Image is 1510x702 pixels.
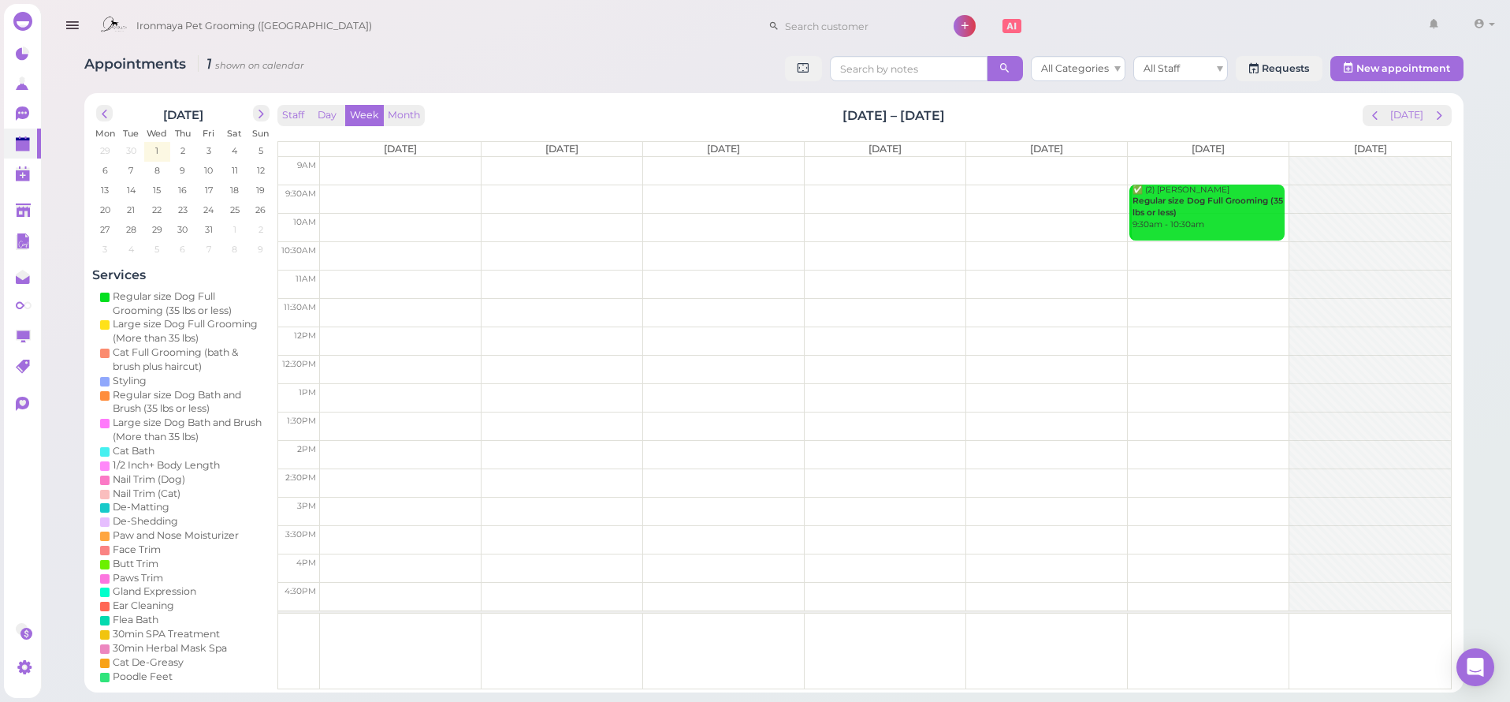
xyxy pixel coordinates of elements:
[1356,62,1450,74] span: New appointment
[125,183,137,197] span: 14
[257,144,265,158] span: 5
[842,106,945,125] h2: [DATE] – [DATE]
[113,613,158,627] div: Flea Bath
[296,558,316,568] span: 4pm
[1354,143,1387,155] span: [DATE]
[1132,185,1285,231] div: ✅ (2) [PERSON_NAME] 9:30am - 10:30am
[203,128,214,139] span: Fri
[1041,62,1109,74] span: All Categories
[779,13,932,39] input: Search customer
[205,242,213,256] span: 7
[1456,648,1494,686] div: Open Intercom Messenger
[154,144,160,158] span: 1
[151,222,164,237] span: 29
[281,245,316,256] span: 10:30am
[113,472,185,487] div: Nail Trim (Dog)
[178,163,187,177] span: 9
[99,203,112,217] span: 20
[296,274,316,284] span: 11am
[345,105,384,126] button: Week
[284,302,316,312] span: 11:30am
[257,222,265,237] span: 2
[293,217,316,227] span: 10am
[282,359,316,369] span: 12:30pm
[113,487,180,501] div: Nail Trim (Cat)
[1192,143,1225,155] span: [DATE]
[147,128,167,139] span: Wed
[113,514,178,528] div: De-Shedding
[285,189,316,199] span: 9:30am
[113,627,220,641] div: 30min SPA Treatment
[830,56,987,81] input: Search by notes
[99,222,111,237] span: 27
[113,599,174,613] div: Ear Cleaning
[252,128,269,139] span: Sun
[1330,56,1464,81] button: New appointment
[177,203,189,217] span: 23
[177,183,188,197] span: 16
[255,163,266,177] span: 12
[151,203,163,217] span: 22
[113,416,266,444] div: Large size Dog Bath and Brush (More than 35 lbs)
[113,289,266,318] div: Regular size Dog Full Grooming (35 lbs or less)
[297,501,316,511] span: 3pm
[297,160,316,170] span: 9am
[176,222,189,237] span: 30
[99,144,112,158] span: 29
[287,416,316,426] span: 1:30pm
[113,317,266,345] div: Large size Dog Full Grooming (More than 35 lbs)
[125,144,138,158] span: 30
[254,203,267,217] span: 26
[125,203,136,217] span: 21
[253,105,270,121] button: next
[707,143,740,155] span: [DATE]
[1427,105,1452,126] button: next
[127,163,135,177] span: 7
[95,128,115,139] span: Mon
[294,330,316,341] span: 12pm
[277,105,309,126] button: Staff
[113,528,239,543] div: Paw and Nose Moisturizer
[101,163,110,177] span: 6
[123,128,139,139] span: Tue
[232,222,238,237] span: 1
[175,128,191,139] span: Thu
[545,143,578,155] span: [DATE]
[113,458,220,472] div: 1/2 Inch+ Body Length
[113,584,196,599] div: Gland Expression
[299,387,316,398] span: 1pm
[868,143,902,155] span: [DATE]
[227,128,242,139] span: Sat
[113,345,266,374] div: Cat Full Grooming (bath & brush plus haircut)
[113,571,163,585] div: Paws Trim
[297,444,316,454] span: 2pm
[230,144,239,158] span: 4
[96,105,113,121] button: prev
[198,55,304,72] i: 1
[113,543,161,557] div: Face Trim
[163,105,203,122] h2: [DATE]
[230,163,240,177] span: 11
[203,183,214,197] span: 17
[383,105,425,126] button: Month
[205,144,213,158] span: 3
[153,242,161,256] span: 5
[1363,105,1387,126] button: prev
[101,242,109,256] span: 3
[113,641,227,655] div: 30min Herbal Mask Spa
[113,655,184,670] div: Cat De-Greasy
[113,374,147,388] div: Styling
[215,60,304,71] small: shown on calendar
[285,586,316,596] span: 4:30pm
[92,267,273,282] h4: Services
[179,144,187,158] span: 2
[153,163,162,177] span: 8
[113,500,169,514] div: De-Matting
[113,557,158,571] div: Butt Trim
[1385,105,1428,126] button: [DATE]
[308,105,346,126] button: Day
[151,183,162,197] span: 15
[285,529,316,540] span: 3:30pm
[1236,56,1322,81] a: Requests
[255,183,266,197] span: 19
